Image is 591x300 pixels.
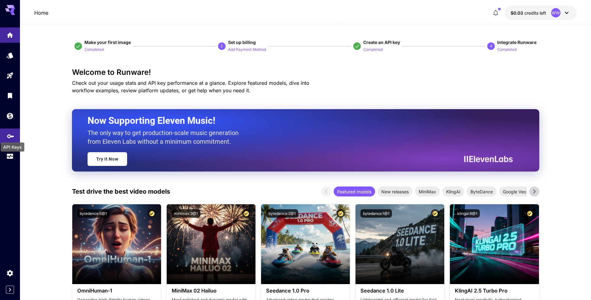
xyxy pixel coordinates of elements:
[261,204,350,284] img: alt
[228,40,256,45] span: Set up billing
[511,10,524,16] span: $0.03
[431,209,439,218] button: Certified Model – Vetted for best performance and includes a commercial license.
[355,204,444,284] img: alt
[334,188,375,195] span: Featured models
[72,80,309,94] span: Check out your usage stats and API key performance at a glance. Explore featured models, dive int...
[467,186,497,196] div: ByteDance
[360,288,439,294] h3: Seedance 1.0 Lite
[526,209,534,218] button: Certified Model – Vetted for best performance and includes a commercial license.
[1,143,24,152] div: API Keys
[77,209,109,218] button: bytedance:5@1
[266,288,345,294] h3: Seedance 1.0 Pro
[467,188,497,195] span: ByteDance
[415,188,440,195] span: MiniMax
[167,204,255,284] img: alt
[266,209,298,218] button: bytedance:2@1
[511,10,546,16] div: $0.02844
[499,188,530,195] span: Google Veo
[450,204,539,284] img: alt
[497,40,536,45] span: Integrate Runware
[221,43,223,49] p: 2
[228,46,266,53] button: Add Payment Method
[88,128,243,146] p: The only way to get production-scale music generation from Eleven Labs without a minimum commitment.
[378,186,412,196] div: New releases
[6,286,14,294] button: Expand sidebar
[88,115,508,127] h2: Now Supporting Eleven Music!
[242,209,250,218] button: Certified Model – Vetted for best performance and includes a commercial license.
[551,8,560,17] div: WW
[363,46,383,53] button: Completed
[6,72,14,80] div: Playground
[336,209,345,218] button: Certified Model – Vetted for best performance and includes a commercial license.
[497,46,517,53] button: Completed
[84,46,104,53] button: Completed
[6,269,14,277] div: Settings
[360,209,392,218] button: bytedance:1@1
[72,204,161,284] img: alt
[6,51,14,59] div: Models
[6,92,14,99] div: Library
[6,152,14,160] div: Usage
[6,112,14,120] div: Wallet
[504,6,577,20] button: $0.02844WW
[172,209,200,218] button: minimax:3@1
[334,186,375,196] div: Featured models
[172,288,250,294] h3: MiniMax 02 Hailuo
[442,186,464,196] div: KlingAI
[442,188,464,195] span: KlingAI
[415,186,440,196] div: MiniMax
[363,47,383,53] p: Completed
[34,9,48,17] nav: breadcrumb
[34,9,48,17] a: Home
[7,131,14,138] div: API Keys
[490,43,492,49] p: 4
[84,47,104,53] p: Completed
[363,40,400,45] span: Create an API key
[497,47,517,53] p: Completed
[524,10,546,16] span: credits left
[72,187,170,196] p: Test drive the best video models
[455,288,534,294] h3: KlingAI 2.5 Turbo Pro
[6,30,14,37] div: Home
[378,188,412,195] span: New releases
[77,288,156,294] h3: OmniHuman‑1
[455,209,480,218] button: klingai:6@1
[84,40,131,45] span: Make your first image
[228,47,266,53] p: Add Payment Method
[499,186,530,196] div: Google Veo
[88,152,127,166] a: Try It Now
[148,209,156,218] button: Certified Model – Vetted for best performance and includes a commercial license.
[72,68,539,77] h3: Welcome to Runware!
